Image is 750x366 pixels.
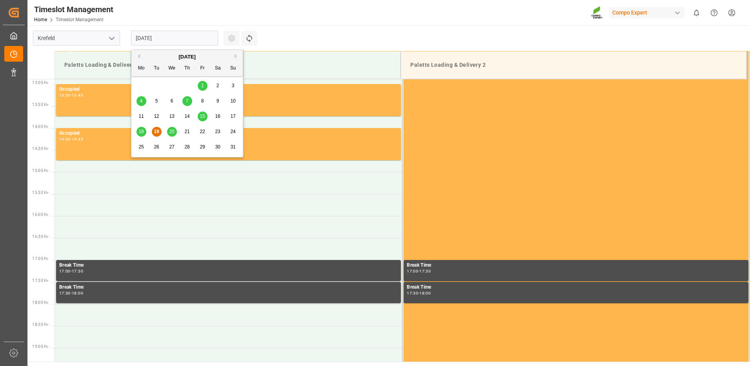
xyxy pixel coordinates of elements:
[32,212,48,217] span: 16:00 Hr
[213,64,223,73] div: Sa
[71,137,72,141] div: -
[59,130,398,137] div: Occupied
[198,112,208,121] div: Choose Friday, August 15th, 2025
[213,96,223,106] div: Choose Saturday, August 9th, 2025
[609,5,688,20] button: Compo Expert
[152,64,162,73] div: Tu
[688,4,705,22] button: show 0 new notifications
[213,112,223,121] div: Choose Saturday, August 16th, 2025
[134,78,241,155] div: month 2025-08
[230,144,235,150] span: 31
[407,58,740,72] div: Paletts Loading & Delivery 2
[228,81,238,91] div: Choose Sunday, August 3rd, 2025
[138,113,144,119] span: 11
[184,144,189,150] span: 28
[213,127,223,137] div: Choose Saturday, August 23rd, 2025
[169,113,174,119] span: 13
[71,93,72,97] div: -
[140,98,143,104] span: 4
[137,64,146,73] div: Mo
[32,190,48,195] span: 15:30 Hr
[152,142,162,152] div: Choose Tuesday, August 26th, 2025
[32,344,48,349] span: 19:00 Hr
[182,112,192,121] div: Choose Thursday, August 14th, 2025
[184,113,189,119] span: 14
[167,127,177,137] div: Choose Wednesday, August 20th, 2025
[72,137,83,141] div: 14:45
[213,81,223,91] div: Choose Saturday, August 2nd, 2025
[138,144,144,150] span: 25
[186,98,189,104] span: 7
[59,86,398,93] div: Occupied
[32,81,48,85] span: 13:00 Hr
[152,96,162,106] div: Choose Tuesday, August 5th, 2025
[228,112,238,121] div: Choose Sunday, August 17th, 2025
[198,81,208,91] div: Choose Friday, August 1st, 2025
[32,256,48,261] span: 17:00 Hr
[182,142,192,152] div: Choose Thursday, August 28th, 2025
[198,127,208,137] div: Choose Friday, August 22nd, 2025
[32,102,48,107] span: 13:30 Hr
[167,112,177,121] div: Choose Wednesday, August 13th, 2025
[228,142,238,152] div: Choose Sunday, August 31st, 2025
[61,58,394,72] div: Paletts Loading & Delivery 1
[152,112,162,121] div: Choose Tuesday, August 12th, 2025
[198,64,208,73] div: Fr
[71,291,72,295] div: -
[419,269,431,273] div: 17:30
[137,142,146,152] div: Choose Monday, August 25th, 2025
[609,7,684,18] div: Compo Expert
[154,113,159,119] span: 12
[32,278,48,283] span: 17:30 Hr
[228,127,238,137] div: Choose Sunday, August 24th, 2025
[138,129,144,134] span: 18
[213,142,223,152] div: Choose Saturday, August 30th, 2025
[169,129,174,134] span: 20
[167,64,177,73] div: We
[235,54,239,59] button: Next Month
[200,144,205,150] span: 29
[59,137,71,141] div: 14:00
[705,4,723,22] button: Help Center
[230,129,235,134] span: 24
[155,98,158,104] span: 5
[169,144,174,150] span: 27
[215,129,220,134] span: 23
[32,234,48,239] span: 16:30 Hr
[217,83,219,88] span: 2
[59,93,71,97] div: 13:00
[32,168,48,173] span: 15:00 Hr
[418,291,419,295] div: -
[418,269,419,273] div: -
[182,96,192,106] div: Choose Thursday, August 7th, 2025
[131,53,243,61] div: [DATE]
[59,269,71,273] div: 17:00
[228,64,238,73] div: Su
[32,146,48,151] span: 14:30 Hr
[34,4,113,15] div: Timeslot Management
[230,98,235,104] span: 10
[59,291,71,295] div: 17:30
[154,129,159,134] span: 19
[201,83,204,88] span: 1
[167,142,177,152] div: Choose Wednesday, August 27th, 2025
[200,129,205,134] span: 22
[591,6,604,20] img: Screenshot%202023-09-29%20at%2010.02.21.png_1712312052.png
[407,269,418,273] div: 17:00
[137,127,146,137] div: Choose Monday, August 18th, 2025
[33,31,120,46] input: Type to search/select
[137,96,146,106] div: Choose Monday, August 4th, 2025
[201,98,204,104] span: 8
[106,32,117,44] button: open menu
[135,54,140,59] button: Previous Month
[215,113,220,119] span: 16
[72,291,83,295] div: 18:00
[32,124,48,129] span: 14:00 Hr
[59,262,398,269] div: Break Time
[137,112,146,121] div: Choose Monday, August 11th, 2025
[407,291,418,295] div: 17:30
[407,262,745,269] div: Break Time
[228,96,238,106] div: Choose Sunday, August 10th, 2025
[407,284,745,291] div: Break Time
[182,127,192,137] div: Choose Thursday, August 21st, 2025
